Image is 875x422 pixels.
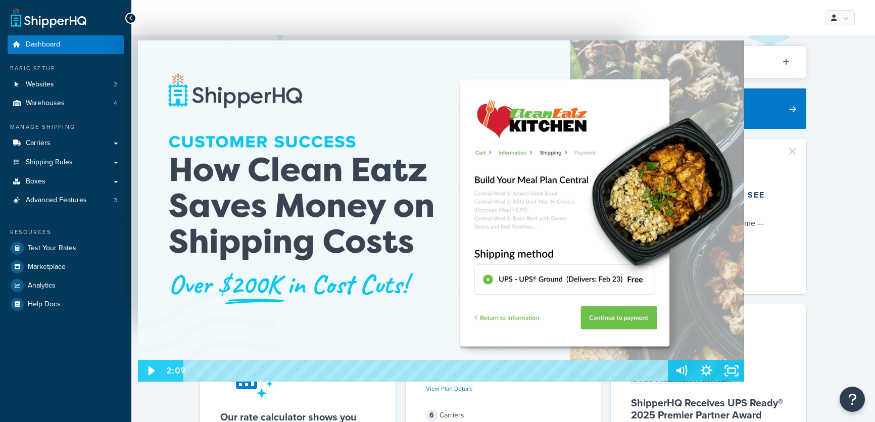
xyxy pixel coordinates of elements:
[8,94,124,113] li: Warehouses
[8,228,124,237] div: Resources
[28,263,66,271] span: Marketplace
[749,39,760,49] button: Close
[8,295,124,313] a: Help Docs
[114,80,117,89] span: 2
[8,75,124,94] a: Websites2
[26,158,73,167] span: Shipping Rules
[840,387,865,412] button: Open Resource Center
[28,244,76,253] span: Test Your Rates
[631,397,786,421] h5: ShipperHQ Receives UPS Ready® 2025 Premier Partner Award
[8,276,124,295] a: Analytics
[26,139,51,148] span: Carriers
[26,40,60,49] span: Dashboard
[8,239,124,257] a: Test Your Rates
[138,360,163,382] button: Play Video
[26,177,45,186] span: Boxes
[426,384,473,393] a: View Plan Details
[26,196,87,205] span: Advanced Features
[8,35,124,54] a: Dashboard
[8,172,124,191] a: Boxes
[719,360,744,382] button: Fullscreen
[138,40,744,382] img: Clean Eatz Thumbnail
[8,153,124,172] a: Shipping Rules
[28,282,56,290] span: Analytics
[8,94,124,113] a: Warehouses4
[193,360,662,382] div: Playbar
[8,258,124,276] a: Marketplace
[8,64,124,73] div: Basic Setup
[26,99,65,108] span: Warehouses
[26,80,54,89] span: Websites
[8,191,124,210] li: Advanced Features
[114,196,117,205] span: 3
[28,300,61,309] span: Help Docs
[8,191,124,210] a: Advanced Features3
[8,123,124,131] div: Manage Shipping
[668,360,694,382] button: Mute
[426,409,438,421] span: 6
[742,40,759,57] img: Click to close video
[8,134,124,153] a: Carriers
[114,99,117,108] span: 4
[8,75,124,94] li: Websites
[694,360,719,382] button: Show settings menu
